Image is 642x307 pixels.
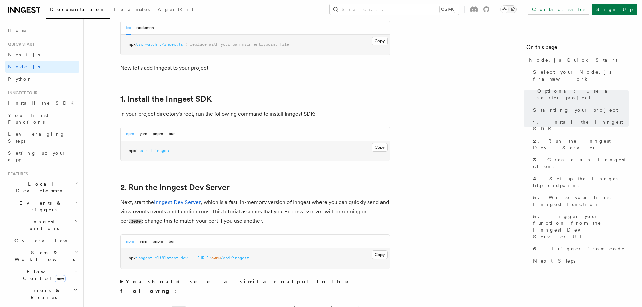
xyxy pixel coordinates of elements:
[8,64,40,69] span: Node.js
[120,278,359,294] strong: You should see a similar output to the following:
[5,171,28,177] span: Features
[158,7,193,12] span: AgentKit
[530,104,629,116] a: Starting your project
[126,127,134,141] button: npm
[530,191,629,210] a: 5. Write your first Inngest function
[169,127,176,141] button: bun
[5,216,79,235] button: Inngest Functions
[5,218,73,232] span: Inngest Functions
[50,7,105,12] span: Documentation
[129,148,136,153] span: npm
[5,178,79,197] button: Local Development
[529,57,617,63] span: Node.js Quick Start
[129,256,136,260] span: npx
[530,66,629,85] a: Select your Node.js framework
[120,183,230,192] a: 2. Run the Inngest Dev Server
[534,85,629,104] a: Optional: Use a starter project
[12,284,79,303] button: Errors & Retries
[120,197,390,226] p: Next, start the , which is a fast, in-memory version of Inngest where you can quickly send and vi...
[181,256,188,260] span: dev
[169,235,176,248] button: bun
[528,4,589,15] a: Contact sales
[14,238,84,243] span: Overview
[12,249,75,263] span: Steps & Workflows
[8,76,33,82] span: Python
[372,37,388,45] button: Copy
[5,97,79,109] a: Install the SDK
[372,143,388,152] button: Copy
[185,42,289,47] span: # replace with your own main entrypoint file
[145,42,157,47] span: watch
[12,235,79,247] a: Overview
[5,90,38,96] span: Inngest tour
[126,21,131,35] button: tsx
[159,42,183,47] span: ./index.ts
[533,194,629,208] span: 5. Write your first Inngest function
[526,54,629,66] a: Node.js Quick Start
[5,197,79,216] button: Events & Triggers
[533,213,629,240] span: 5. Trigger your function from the Inngest Dev Server UI
[197,256,211,260] span: [URL]:
[153,127,163,141] button: pnpm
[530,210,629,243] a: 5. Trigger your function from the Inngest Dev Server UI
[526,43,629,54] h4: On this page
[533,156,629,170] span: 3. Create an Inngest client
[155,148,171,153] span: inngest
[530,116,629,135] a: 1. Install the Inngest SDK
[221,256,249,260] span: /api/inngest
[440,6,455,13] kbd: Ctrl+K
[130,219,142,224] code: 3000
[5,109,79,128] a: Your first Functions
[12,268,74,282] span: Flow Control
[533,175,629,189] span: 4. Set up the Inngest http endpoint
[8,27,27,34] span: Home
[120,109,390,119] p: In your project directory's root, run the following command to install Inngest SDK:
[5,61,79,73] a: Node.js
[154,2,197,18] a: AgentKit
[12,266,79,284] button: Flow Controlnew
[533,69,629,82] span: Select your Node.js framework
[136,256,178,260] span: inngest-cli@latest
[12,287,73,301] span: Errors & Retries
[8,150,66,162] span: Setting up your app
[211,256,221,260] span: 3000
[5,49,79,61] a: Next.js
[120,63,390,73] p: Now let's add Inngest to your project.
[153,235,163,248] button: pnpm
[190,256,195,260] span: -u
[154,199,201,205] a: Inngest Dev Server
[5,128,79,147] a: Leveraging Steps
[140,127,147,141] button: yarn
[120,277,390,296] summary: You should see a similar output to the following:
[533,245,625,252] span: 6. Trigger from code
[533,137,629,151] span: 2. Run the Inngest Dev Server
[8,52,40,57] span: Next.js
[533,257,575,264] span: Next Steps
[8,131,65,144] span: Leveraging Steps
[120,94,212,104] a: 1. Install the Inngest SDK
[8,100,78,106] span: Install the SDK
[140,235,147,248] button: yarn
[5,42,35,47] span: Quick start
[12,247,79,266] button: Steps & Workflows
[537,88,629,101] span: Optional: Use a starter project
[136,21,154,35] button: nodemon
[136,42,143,47] span: tsx
[126,235,134,248] button: npm
[5,199,73,213] span: Events & Triggers
[8,113,48,125] span: Your first Functions
[530,255,629,267] a: Next Steps
[530,173,629,191] a: 4. Set up the Inngest http endpoint
[5,147,79,166] a: Setting up your app
[5,73,79,85] a: Python
[592,4,637,15] a: Sign Up
[46,2,110,19] a: Documentation
[530,135,629,154] a: 2. Run the Inngest Dev Server
[55,275,66,282] span: new
[129,42,136,47] span: npx
[136,148,152,153] span: install
[5,24,79,36] a: Home
[530,154,629,173] a: 3. Create an Inngest client
[114,7,150,12] span: Examples
[500,5,517,13] button: Toggle dark mode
